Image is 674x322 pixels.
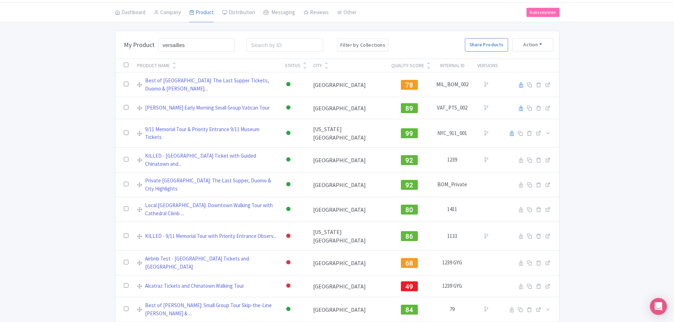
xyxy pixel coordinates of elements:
th: Versions [473,59,502,72]
td: [GEOGRAPHIC_DATA] [309,251,387,275]
td: VAT_PTS_002 [431,97,473,119]
a: Subscription [526,8,559,17]
a: Local [GEOGRAPHIC_DATA]: Downtown Walking Tour with Cathedral Climb ... [145,201,277,217]
span: 92 [405,157,413,164]
a: 68 [401,258,418,265]
div: Status [285,62,300,69]
span: 84 [405,306,413,314]
div: City [313,62,322,69]
span: 86 [405,233,413,240]
a: Dashboard [115,3,145,23]
a: 80 [401,205,418,212]
div: Active [285,180,292,190]
button: Action [512,38,553,51]
a: Share Products [465,38,508,52]
td: [GEOGRAPHIC_DATA] [309,297,387,322]
a: Alcatraz Tickets and Chinatown Walking Tour [145,282,244,290]
a: Best of [PERSON_NAME]: Small Group Tour Skip-the-Line [PERSON_NAME] & ... [145,301,277,317]
div: Inactive [285,281,292,291]
td: 1239 [431,148,473,172]
a: Messaging [264,3,295,23]
th: Internal ID [431,59,473,72]
td: 1133 [431,222,473,251]
a: 84 [401,305,418,312]
div: Active [285,80,292,90]
a: Distribution [222,3,255,23]
a: 86 [401,232,418,239]
a: KILLED - 9/11 Memorial Tour with Priority Entrance Observ... [145,232,276,240]
td: [GEOGRAPHIC_DATA] [309,275,387,297]
td: [US_STATE][GEOGRAPHIC_DATA] [309,119,387,148]
td: 1411 [431,197,473,222]
a: 49 [401,282,418,289]
td: MIL_BOM_002 [431,72,473,97]
a: Private [GEOGRAPHIC_DATA]: The Last Supper, Duomo & City Highlights [145,177,277,193]
input: Search by ID [247,38,323,52]
td: 1239 GYG [431,251,473,275]
a: KILLED - [GEOGRAPHIC_DATA] Ticket with Guided Chinatown and... [145,152,277,168]
span: 92 [405,181,413,189]
div: Inactive [285,231,292,241]
input: Search / Filter [158,38,235,52]
a: Reviews [304,3,329,23]
td: [US_STATE][GEOGRAPHIC_DATA] [309,222,387,251]
span: 99 [405,130,413,137]
button: Filter by Collections [337,39,389,52]
a: Company [154,3,181,23]
td: 1239 GYG [431,275,473,297]
a: 78 [401,80,418,87]
a: 89 [401,104,418,111]
td: [GEOGRAPHIC_DATA] [309,197,387,222]
td: [GEOGRAPHIC_DATA] [309,97,387,119]
div: Inactive [285,258,292,268]
td: [GEOGRAPHIC_DATA] [309,172,387,197]
span: 49 [405,283,413,290]
a: [PERSON_NAME] Early Morning Small Group Vatican Tour [145,104,270,112]
span: 89 [405,105,413,112]
a: 9/11 Memorial Tour & Priority Entrance 9/11 Museum Tickets [145,125,277,141]
h3: My Product [124,41,155,49]
a: Best of [GEOGRAPHIC_DATA]: The Last Supper Tickets, Duomo & [PERSON_NAME]... [145,77,277,93]
a: Product [189,3,214,23]
a: Other [337,3,357,23]
span: 68 [405,259,413,267]
td: NYC_911_001 [431,119,473,148]
div: Product Name [137,62,170,69]
span: 78 [405,81,413,89]
a: 99 [401,129,418,136]
td: BOM_Private [431,172,473,197]
td: [GEOGRAPHIC_DATA] [309,72,387,97]
div: Active [285,128,292,139]
div: Active [285,155,292,165]
div: Active [285,204,292,215]
td: 79 [431,297,473,322]
td: [GEOGRAPHIC_DATA] [309,148,387,172]
div: Quality Score [391,62,424,69]
div: Active [285,103,292,113]
div: Open Intercom Messenger [650,298,667,315]
div: Active [285,304,292,315]
a: 92 [401,156,418,163]
a: 92 [401,180,418,187]
span: 80 [405,206,413,213]
a: Airbnb Test - [GEOGRAPHIC_DATA] Tickets and [GEOGRAPHIC_DATA] [145,255,277,271]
